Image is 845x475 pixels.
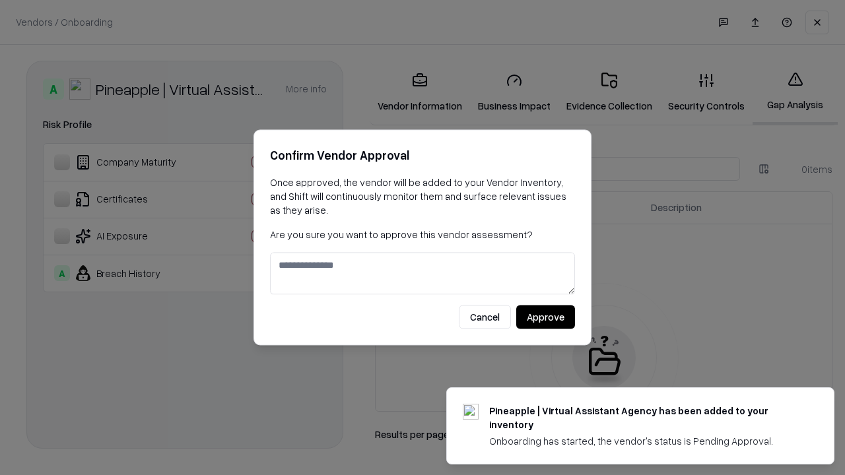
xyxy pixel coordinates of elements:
[270,175,575,217] p: Once approved, the vendor will be added to your Vendor Inventory, and Shift will continuously mon...
[270,228,575,241] p: Are you sure you want to approve this vendor assessment?
[489,434,802,448] div: Onboarding has started, the vendor's status is Pending Approval.
[516,305,575,329] button: Approve
[270,146,575,165] h2: Confirm Vendor Approval
[463,404,479,420] img: trypineapple.com
[459,305,511,329] button: Cancel
[489,404,802,431] div: Pineapple | Virtual Assistant Agency has been added to your inventory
